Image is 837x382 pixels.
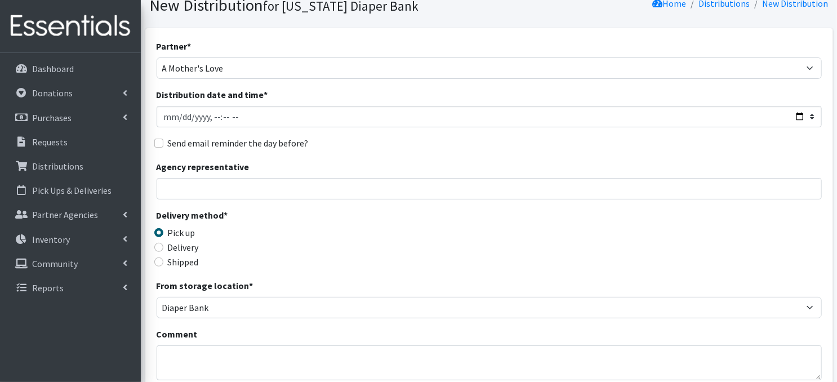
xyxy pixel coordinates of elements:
[32,258,78,269] p: Community
[5,106,136,129] a: Purchases
[5,252,136,275] a: Community
[32,63,74,74] p: Dashboard
[157,208,323,226] legend: Delivery method
[32,209,98,220] p: Partner Agencies
[157,279,253,292] label: From storage location
[32,185,112,196] p: Pick Ups & Deliveries
[157,39,192,53] label: Partner
[5,228,136,251] a: Inventory
[5,7,136,45] img: HumanEssentials
[157,88,268,101] label: Distribution date and time
[32,234,70,245] p: Inventory
[32,161,83,172] p: Distributions
[5,131,136,153] a: Requests
[224,210,228,221] abbr: required
[5,82,136,104] a: Donations
[5,277,136,299] a: Reports
[5,203,136,226] a: Partner Agencies
[157,327,198,341] label: Comment
[32,282,64,294] p: Reports
[32,136,68,148] p: Requests
[5,155,136,177] a: Distributions
[264,89,268,100] abbr: required
[157,160,250,174] label: Agency representative
[32,87,73,99] p: Donations
[168,255,199,269] label: Shipped
[5,179,136,202] a: Pick Ups & Deliveries
[168,136,309,150] label: Send email reminder the day before?
[32,112,72,123] p: Purchases
[5,57,136,80] a: Dashboard
[168,241,199,254] label: Delivery
[188,41,192,52] abbr: required
[250,280,253,291] abbr: required
[168,226,195,239] label: Pick up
